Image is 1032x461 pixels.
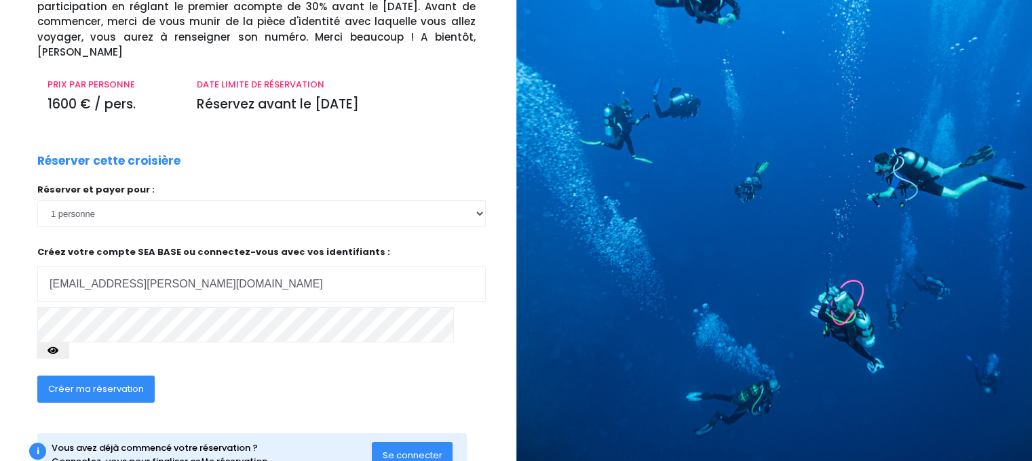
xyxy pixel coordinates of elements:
[197,78,475,92] p: DATE LIMITE DE RÉSERVATION
[47,95,176,115] p: 1600 € / pers.
[197,95,475,115] p: Réservez avant le [DATE]
[37,153,180,170] p: Réserver cette croisière
[37,183,486,197] p: Réserver et payer pour :
[29,443,46,460] div: i
[47,78,176,92] p: PRIX PAR PERSONNE
[48,382,144,395] span: Créer ma réservation
[37,245,486,302] p: Créez votre compte SEA BASE ou connectez-vous avec vos identifiants :
[372,449,453,460] a: Se connecter
[37,266,486,302] input: Adresse email
[37,376,155,403] button: Créer ma réservation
